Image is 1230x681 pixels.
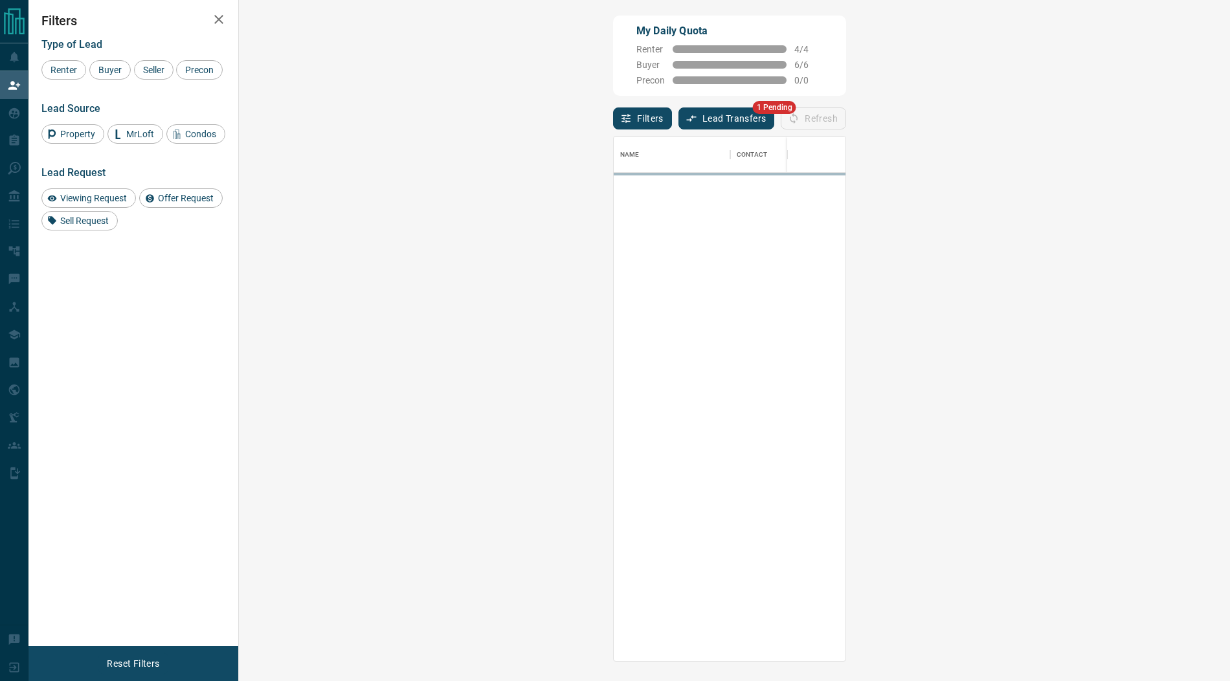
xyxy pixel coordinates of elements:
[636,44,665,54] span: Renter
[176,60,223,80] div: Precon
[737,137,767,173] div: Contact
[794,44,823,54] span: 4 / 4
[41,102,100,115] span: Lead Source
[41,188,136,208] div: Viewing Request
[41,166,106,179] span: Lead Request
[98,653,168,675] button: Reset Filters
[41,124,104,144] div: Property
[181,129,221,139] span: Condos
[636,23,823,39] p: My Daily Quota
[41,13,225,28] h2: Filters
[134,60,173,80] div: Seller
[56,193,131,203] span: Viewing Request
[753,101,796,114] span: 1 Pending
[730,137,834,173] div: Contact
[153,193,218,203] span: Offer Request
[94,65,126,75] span: Buyer
[89,60,131,80] div: Buyer
[613,107,672,129] button: Filters
[107,124,163,144] div: MrLoft
[139,188,223,208] div: Offer Request
[41,211,118,230] div: Sell Request
[166,124,225,144] div: Condos
[794,60,823,70] span: 6 / 6
[46,65,82,75] span: Renter
[41,60,86,80] div: Renter
[620,137,640,173] div: Name
[794,75,823,85] span: 0 / 0
[614,137,730,173] div: Name
[41,38,102,50] span: Type of Lead
[181,65,218,75] span: Precon
[122,129,159,139] span: MrLoft
[636,75,665,85] span: Precon
[678,107,775,129] button: Lead Transfers
[139,65,169,75] span: Seller
[56,129,100,139] span: Property
[636,60,665,70] span: Buyer
[56,216,113,226] span: Sell Request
